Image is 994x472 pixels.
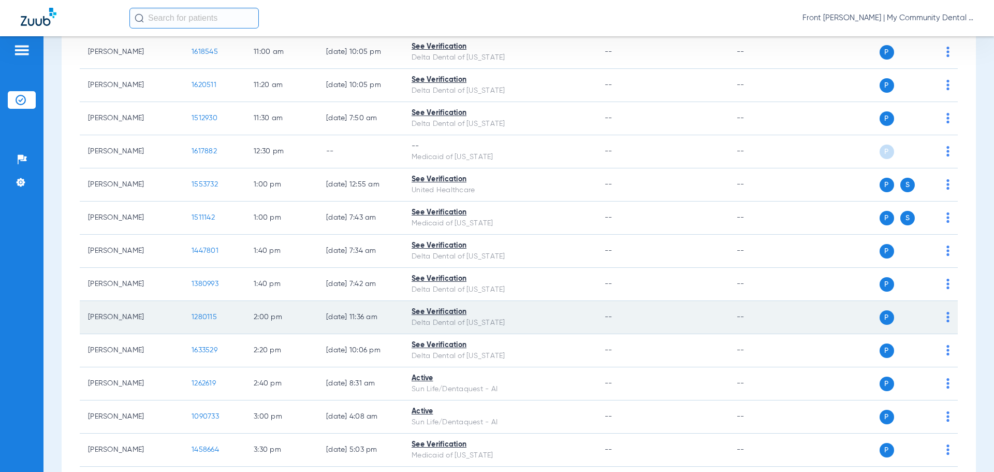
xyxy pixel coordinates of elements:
[192,380,216,387] span: 1262619
[245,36,318,69] td: 11:00 AM
[605,313,612,321] span: --
[412,108,588,119] div: See Verification
[318,434,403,467] td: [DATE] 5:03 PM
[245,367,318,401] td: 2:40 PM
[80,334,183,367] td: [PERSON_NAME]
[412,284,588,295] div: Delta Dental of [US_STATE]
[728,69,798,102] td: --
[923,179,933,190] img: x.svg
[946,47,949,57] img: group-dot-blue.svg
[318,69,403,102] td: [DATE] 10:05 PM
[245,334,318,367] td: 2:20 PM
[245,401,318,434] td: 3:00 PM
[923,146,933,156] img: x.svg
[192,181,218,188] span: 1553732
[80,401,183,434] td: [PERSON_NAME]
[412,274,588,284] div: See Verification
[412,185,588,196] div: United Healthcare
[412,384,588,395] div: Sun Life/Dentaquest - AI
[923,279,933,289] img: x.svg
[880,310,894,325] span: P
[245,202,318,235] td: 1:00 PM
[245,235,318,268] td: 1:40 PM
[880,410,894,424] span: P
[412,174,588,185] div: See Verification
[605,280,612,288] span: --
[318,268,403,301] td: [DATE] 7:42 AM
[728,401,798,434] td: --
[880,277,894,292] span: P
[80,202,183,235] td: [PERSON_NAME]
[923,246,933,256] img: x.svg
[880,45,894,60] span: P
[192,48,218,55] span: 1618545
[412,450,588,461] div: Medicaid of [US_STATE]
[605,413,612,420] span: --
[880,145,894,159] span: P
[412,207,588,218] div: See Verification
[728,334,798,367] td: --
[21,8,56,26] img: Zuub Logo
[80,268,183,301] td: [PERSON_NAME]
[318,168,403,202] td: [DATE] 12:55 AM
[605,247,612,254] span: --
[605,81,612,89] span: --
[605,347,612,354] span: --
[412,52,588,63] div: Delta Dental of [US_STATE]
[80,102,183,135] td: [PERSON_NAME]
[80,434,183,467] td: [PERSON_NAME]
[946,279,949,289] img: group-dot-blue.svg
[923,345,933,355] img: x.svg
[946,146,949,156] img: group-dot-blue.svg
[946,345,949,355] img: group-dot-blue.svg
[412,41,588,52] div: See Verification
[946,212,949,223] img: group-dot-blue.svg
[605,214,612,221] span: --
[318,202,403,235] td: [DATE] 7:43 AM
[245,268,318,301] td: 1:40 PM
[880,244,894,259] span: P
[80,367,183,401] td: [PERSON_NAME]
[412,141,588,152] div: --
[412,351,588,362] div: Delta Dental of [US_STATE]
[80,135,183,168] td: [PERSON_NAME]
[412,85,588,96] div: Delta Dental of [US_STATE]
[412,406,588,417] div: Active
[80,69,183,102] td: [PERSON_NAME]
[412,373,588,384] div: Active
[946,312,949,322] img: group-dot-blue.svg
[728,367,798,401] td: --
[880,377,894,391] span: P
[245,168,318,202] td: 1:00 PM
[946,378,949,389] img: group-dot-blue.svg
[412,75,588,85] div: See Verification
[192,347,217,354] span: 1633529
[192,148,217,155] span: 1617882
[946,80,949,90] img: group-dot-blue.svg
[728,268,798,301] td: --
[880,178,894,192] span: P
[880,211,894,225] span: P
[135,13,144,23] img: Search Icon
[80,235,183,268] td: [PERSON_NAME]
[728,102,798,135] td: --
[412,119,588,130] div: Delta Dental of [US_STATE]
[192,446,219,453] span: 1458664
[946,113,949,123] img: group-dot-blue.svg
[192,280,218,288] span: 1380993
[728,135,798,168] td: --
[923,312,933,322] img: x.svg
[245,434,318,467] td: 3:30 PM
[192,81,216,89] span: 1620511
[728,36,798,69] td: --
[318,301,403,334] td: [DATE] 11:36 AM
[192,413,219,420] span: 1090733
[923,113,933,123] img: x.svg
[412,251,588,262] div: Delta Dental of [US_STATE]
[728,235,798,268] td: --
[245,301,318,334] td: 2:00 PM
[412,152,588,163] div: Medicaid of [US_STATE]
[605,380,612,387] span: --
[412,439,588,450] div: See Verification
[923,378,933,389] img: x.svg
